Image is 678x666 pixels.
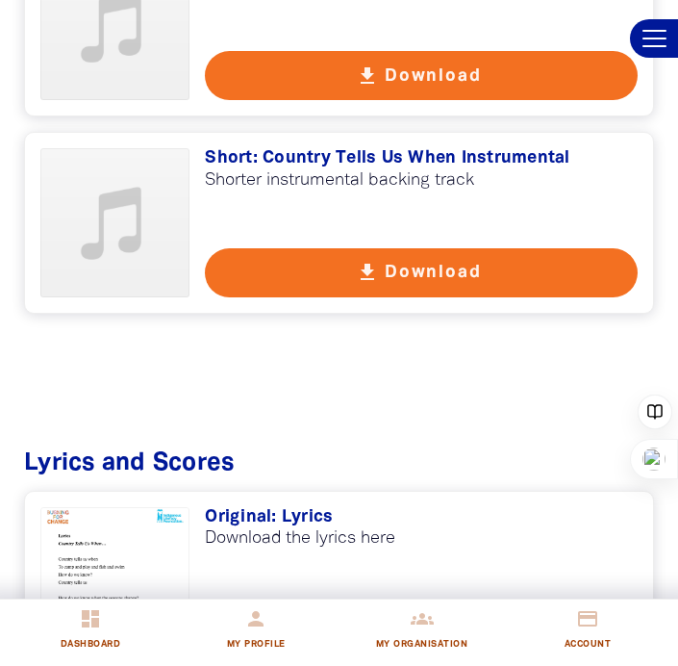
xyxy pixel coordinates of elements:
button: get_app Download [205,248,638,297]
span: Dashboard [61,633,120,656]
span: Lyrics and Score﻿s [24,452,234,474]
button: get_app Download [205,51,638,100]
a: credit_cardAccount [505,600,670,666]
i: groups [411,607,434,630]
a: groupsMy Organisation [339,600,505,666]
span: My Organisation [376,633,467,656]
i: get_app [356,261,379,284]
span: My Profile [227,633,286,656]
i: person [244,607,267,630]
span: Account [565,633,611,656]
i: dashboard [79,607,102,630]
a: dashboardDashboard [8,600,173,666]
a: personMy Profile [173,600,339,666]
h3: Original: Lyrics [205,507,638,528]
h3: Short: Country Tells Us When Instrumental [205,148,638,169]
i: credit_card [576,607,599,630]
i: get_app [356,64,379,88]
